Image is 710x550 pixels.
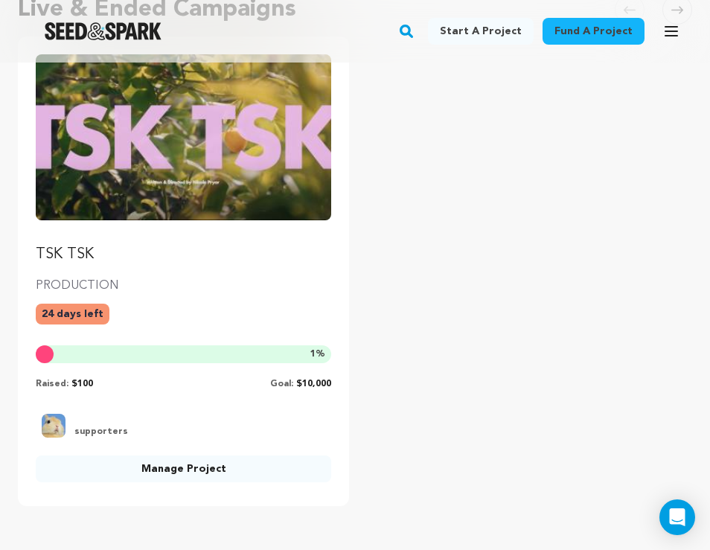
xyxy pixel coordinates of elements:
[71,426,128,438] span: supporters
[36,304,109,324] p: 24 days left
[310,350,316,359] span: 1
[36,54,331,265] a: Fund TSK TSK
[270,380,293,388] span: Goal:
[42,414,65,438] img: Supporter Image
[45,22,161,40] a: Seed&Spark Homepage
[71,380,93,388] span: $100
[659,499,695,535] div: Open Intercom Messenger
[36,277,331,295] p: PRODUCTION
[36,455,331,482] a: Manage Project
[36,244,331,265] p: TSK TSK
[428,18,534,45] a: Start a project
[543,18,645,45] a: Fund a project
[310,348,325,360] span: %
[36,380,68,388] span: Raised:
[45,22,161,40] img: Seed&Spark Logo Dark Mode
[296,380,331,388] span: $10,000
